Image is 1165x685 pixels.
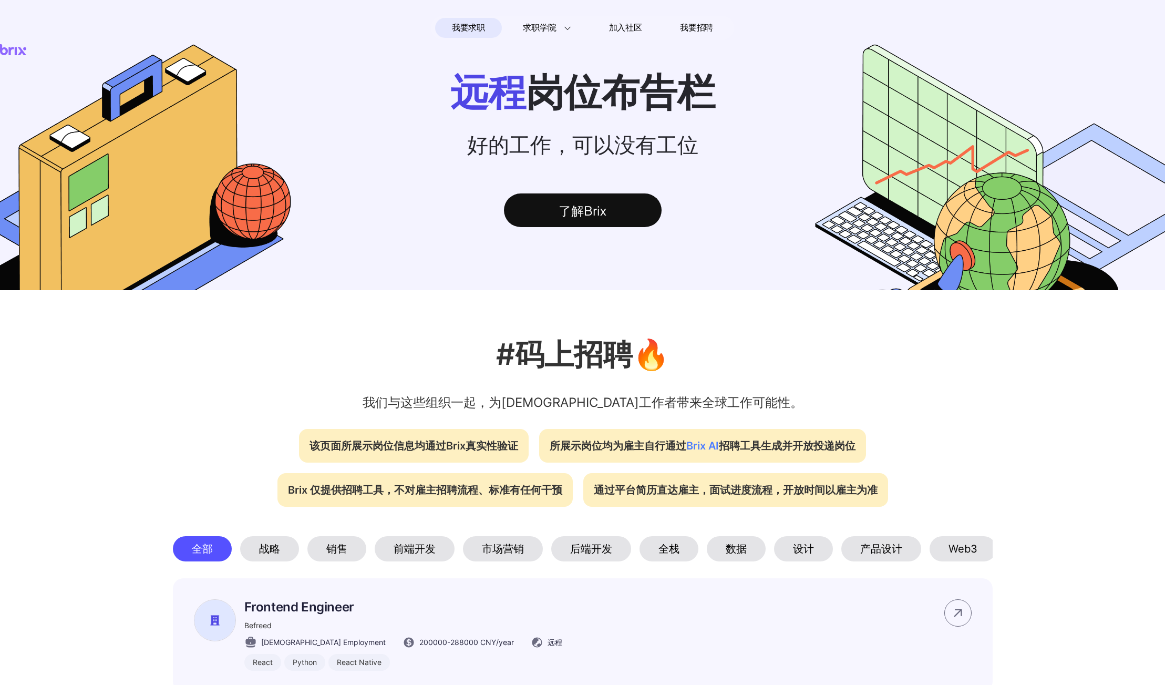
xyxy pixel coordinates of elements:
span: 远程 [548,637,562,648]
div: Python [284,654,325,671]
span: [DEMOGRAPHIC_DATA] Employment [261,637,386,648]
div: 产品设计 [841,536,921,561]
div: 后端开发 [551,536,631,561]
div: React Native [328,654,390,671]
span: 求职学院 [523,22,556,34]
div: 通过平台简历直达雇主，面试进度流程，开放时间以雇主为准 [583,473,888,507]
span: 我要求职 [452,19,485,36]
div: 所展示岗位均为雇主自行通过 招聘工具生成并开放投递岗位 [539,429,866,463]
span: 加入社区 [609,19,642,36]
span: Befreed [244,621,272,630]
div: 战略 [240,536,299,561]
span: Brix AI [686,439,719,452]
div: 了解Brix [504,193,662,227]
div: Brix 仅提供招聘工具，不对雇主招聘流程、标准有任何干预 [277,473,573,507]
div: 市场营销 [463,536,543,561]
p: Frontend Engineer [244,599,562,615]
div: Web3 [930,536,996,561]
div: 该页面所展示岗位信息均通过Brix真实性验证 [299,429,529,463]
div: 设计 [774,536,833,561]
span: 我要招聘 [680,22,713,34]
div: React [244,654,281,671]
span: 200000 - 288000 CNY /year [419,637,514,648]
div: 数据 [707,536,766,561]
div: 前端开发 [375,536,455,561]
div: 销售 [307,536,366,561]
div: 全栈 [640,536,698,561]
span: 远程 [450,69,526,115]
div: 全部 [173,536,232,561]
